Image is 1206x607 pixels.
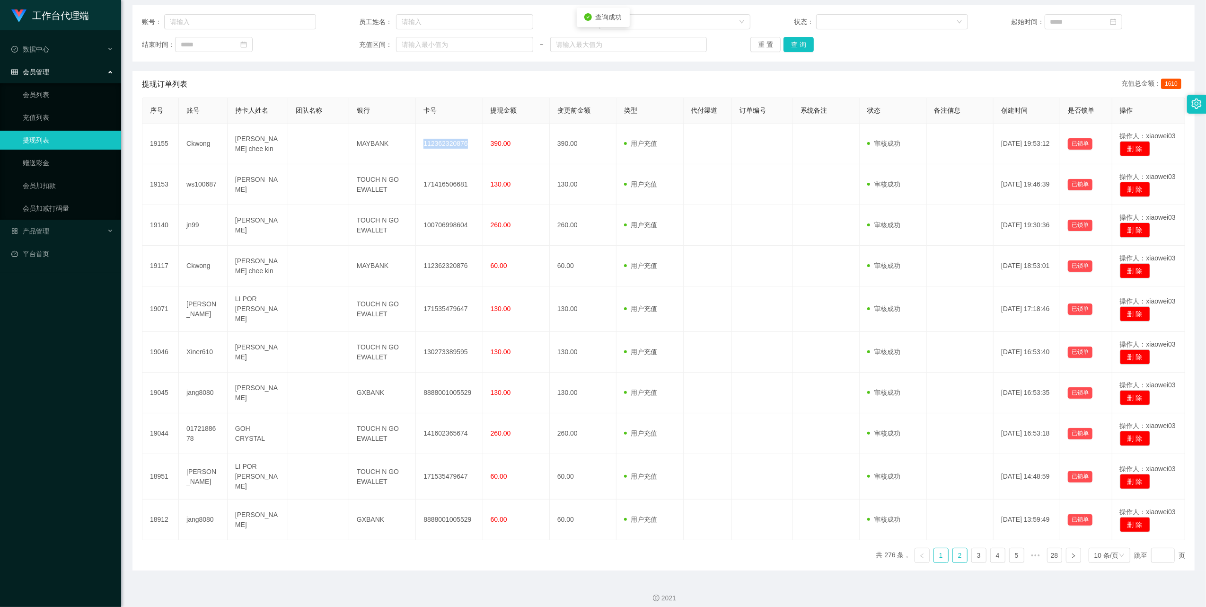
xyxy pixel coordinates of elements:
td: TOUCH N GO EWALLET [349,205,416,246]
span: 代付渠道 [691,107,718,114]
input: 请输入最小值为 [396,37,533,52]
td: jang8080 [179,373,228,413]
td: 171416506681 [416,164,483,205]
td: 130273389595 [416,332,483,373]
a: 会员加扣款 [23,176,114,195]
span: 用户充值 [624,140,657,147]
input: 请输入 [396,14,533,29]
a: 5 [1010,548,1024,562]
span: 会员管理 [11,68,49,76]
span: 操作人：xiaowei03 [1120,422,1176,429]
span: 操作人：xiaowei03 [1120,465,1176,473]
td: 19044 [142,413,179,454]
button: 已锁单 [1068,514,1092,526]
span: 操作人：xiaowei03 [1120,214,1176,221]
i: 图标: right [1071,553,1076,559]
input: 请输入最大值为 [550,37,707,52]
span: 60.00 [491,516,507,523]
td: 60.00 [550,500,616,540]
button: 删 除 [1120,474,1150,489]
td: 141602365674 [416,413,483,454]
i: 图标: down [957,19,962,26]
td: 8888001005529 [416,500,483,540]
span: 账号： [142,17,164,27]
td: TOUCH N GO EWALLET [349,286,416,332]
span: 序号 [150,107,163,114]
td: [PERSON_NAME] [228,332,289,373]
td: [DATE] 13:59:49 [994,500,1060,540]
span: 变更前金额 [557,107,590,114]
td: 112362320876 [416,124,483,164]
button: 删 除 [1120,390,1150,405]
a: 会员加减打码量 [23,199,114,218]
td: 18912 [142,500,179,540]
span: 数据中心 [11,45,49,53]
i: 图标: down [739,19,745,26]
span: 审核成功 [867,180,900,188]
td: [DATE] 14:48:59 [994,454,1060,500]
button: 删 除 [1120,263,1150,278]
button: 删 除 [1120,306,1150,321]
span: 结束时间： [142,40,175,50]
span: 130.00 [491,180,511,188]
td: GOH CRYSTAL [228,413,289,454]
td: [PERSON_NAME] [228,500,289,540]
li: 上一页 [915,548,930,563]
span: 用户充值 [624,429,657,437]
td: 60.00 [550,454,616,500]
span: 操作人：xiaowei03 [1120,508,1176,516]
li: 4 [990,548,1005,563]
span: 审核成功 [867,429,900,437]
button: 删 除 [1120,517,1150,532]
td: 390.00 [550,124,616,164]
span: 账号 [186,107,200,114]
td: jang8080 [179,500,228,540]
span: 60.00 [491,262,507,269]
span: ~ [533,40,550,50]
td: [PERSON_NAME] chee kin [228,246,289,286]
a: 工作台代理端 [11,11,89,19]
li: 3 [971,548,986,563]
span: 130.00 [491,305,511,312]
td: 19153 [142,164,179,205]
span: ••• [1028,548,1043,563]
td: [DATE] 16:53:40 [994,332,1060,373]
span: 操作 [1120,107,1133,114]
td: 19155 [142,124,179,164]
td: 19140 [142,205,179,246]
td: jn99 [179,205,228,246]
td: TOUCH N GO EWALLET [349,164,416,205]
a: 会员列表 [23,85,114,104]
span: 审核成功 [867,348,900,356]
span: 银行 [357,107,370,114]
i: 图标: down [1119,553,1125,559]
li: 28 [1047,548,1062,563]
button: 删 除 [1120,223,1150,238]
span: 操作人：xiaowei03 [1120,297,1176,305]
a: 1 [934,548,948,562]
td: 130.00 [550,286,616,332]
span: 操作人：xiaowei03 [1120,340,1176,348]
li: 共 276 条， [876,548,911,563]
div: 10 条/页 [1094,548,1118,562]
td: [PERSON_NAME] chee kin [228,124,289,164]
span: 卡号 [423,107,437,114]
i: 图标: setting [1191,98,1202,109]
td: 19117 [142,246,179,286]
span: 持卡人姓名 [235,107,268,114]
button: 已锁单 [1068,428,1092,439]
td: 112362320876 [416,246,483,286]
td: 19071 [142,286,179,332]
td: 100706998604 [416,205,483,246]
button: 已锁单 [1068,387,1092,399]
img: logo.9652507e.png [11,9,26,23]
li: 下一页 [1066,548,1081,563]
span: 用户充值 [624,180,657,188]
span: 130.00 [491,389,511,396]
button: 删 除 [1120,141,1150,156]
div: 跳至 页 [1134,548,1185,563]
span: 是否锁单 [1068,107,1094,114]
td: GXBANK [349,500,416,540]
span: 用户充值 [624,221,657,229]
span: 系统备注 [801,107,827,114]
